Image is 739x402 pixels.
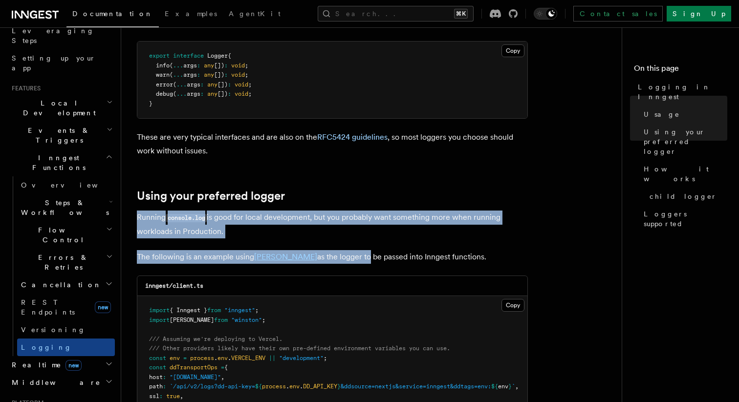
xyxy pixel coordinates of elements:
[650,191,717,201] span: child logger
[224,71,228,78] span: :
[65,360,82,371] span: new
[170,62,173,69] span: (
[66,3,159,27] a: Documentation
[173,71,183,78] span: ...
[207,81,217,88] span: any
[137,130,528,158] p: These are very typical interfaces and are also on the , so most loggers you choose should work wi...
[17,280,102,290] span: Cancellation
[183,62,197,69] span: args
[644,109,680,119] span: Usage
[640,160,727,188] a: How it works
[337,383,341,390] span: }
[262,383,286,390] span: process
[190,355,214,361] span: process
[248,90,252,97] span: ;
[644,209,727,229] span: Loggers supported
[501,44,524,57] button: Copy
[149,374,163,381] span: host
[640,205,727,233] a: Loggers supported
[214,71,224,78] span: [])
[17,198,109,217] span: Steps & Workflows
[173,62,183,69] span: ...
[149,336,283,342] span: /// Assuming we're deploying to Vercel.
[149,307,170,314] span: import
[644,127,727,156] span: Using your preferred logger
[156,62,170,69] span: info
[279,355,324,361] span: "development"
[170,71,173,78] span: (
[17,276,115,294] button: Cancellation
[200,90,204,97] span: :
[156,71,170,78] span: warn
[245,62,248,69] span: ;
[12,54,96,72] span: Setting up your app
[183,71,197,78] span: args
[149,364,166,371] span: const
[217,90,228,97] span: [])
[204,71,214,78] span: any
[176,81,187,88] span: ...
[229,10,281,18] span: AgentKit
[223,3,286,26] a: AgentKit
[303,383,337,390] span: DD_API_KEY
[221,364,224,371] span: =
[173,81,176,88] span: (
[17,249,115,276] button: Errors & Retries
[8,374,115,391] button: Middleware
[176,90,187,97] span: ...
[8,126,107,145] span: Events & Triggers
[255,383,262,390] span: ${
[197,71,200,78] span: :
[21,343,72,351] span: Logging
[214,317,228,323] span: from
[8,85,41,92] span: Features
[228,355,231,361] span: .
[149,52,170,59] span: export
[214,62,224,69] span: [])
[8,360,82,370] span: Realtime
[228,52,231,59] span: {
[501,299,524,312] button: Copy
[8,94,115,122] button: Local Development
[159,393,163,400] span: :
[149,355,166,361] span: const
[8,122,115,149] button: Events & Triggers
[21,181,122,189] span: Overview
[341,383,491,390] span: &ddsource=nextjs&service=inngest&ddtags=env:
[8,176,115,356] div: Inngest Functions
[183,355,187,361] span: =
[170,374,221,381] span: "[DOMAIN_NAME]"
[72,10,153,18] span: Documentation
[508,383,512,390] span: }
[170,383,255,390] span: `/api/v2/logs?dd-api-key=
[235,90,248,97] span: void
[289,383,300,390] span: env
[149,383,163,390] span: path
[17,253,106,272] span: Errors & Retries
[634,63,727,78] h4: On this page
[262,317,265,323] span: ;
[318,6,474,21] button: Search...⌘K
[173,52,204,59] span: interface
[187,90,200,97] span: args
[491,383,498,390] span: ${
[149,317,170,323] span: import
[197,62,200,69] span: :
[228,90,231,97] span: :
[137,211,528,238] p: Running is good for local development, but you probably want something more when running workload...
[214,355,217,361] span: .
[317,132,388,142] a: RFC5424 guidelines
[534,8,557,20] button: Toggle dark mode
[231,71,245,78] span: void
[8,149,115,176] button: Inngest Functions
[187,81,200,88] span: args
[17,294,115,321] a: REST Endpointsnew
[21,326,86,334] span: Versioning
[170,364,217,371] span: ddTransportOps
[221,374,224,381] span: ,
[163,374,166,381] span: :
[245,71,248,78] span: ;
[204,62,214,69] span: any
[166,393,180,400] span: true
[149,345,450,352] span: /// Other providers likely have their own pre-defined environment variables you can use.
